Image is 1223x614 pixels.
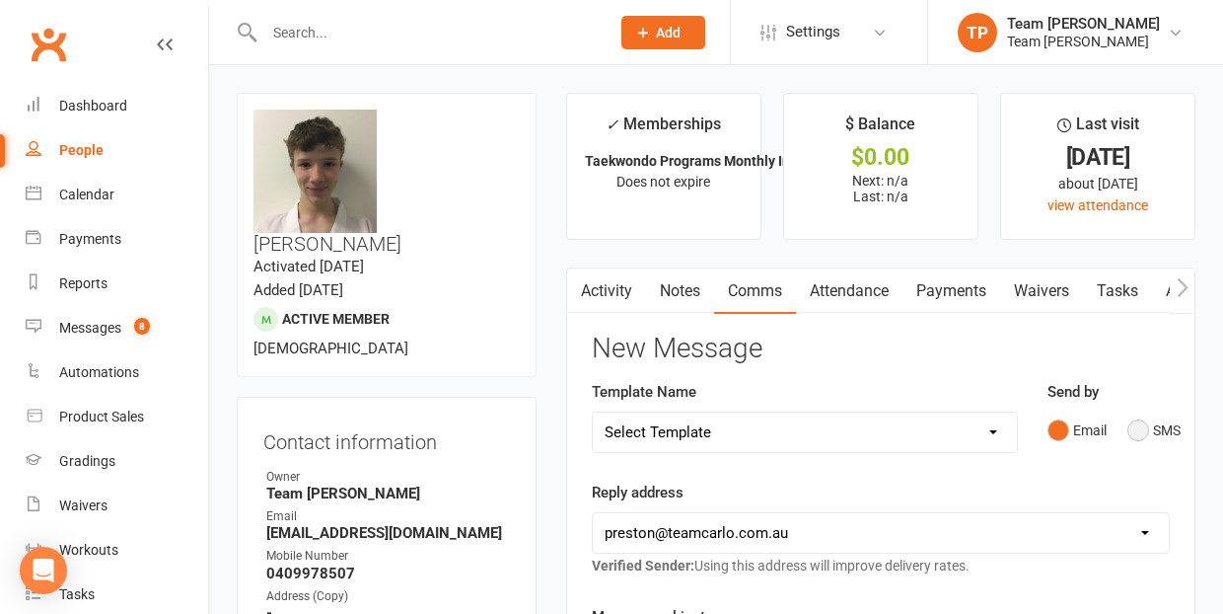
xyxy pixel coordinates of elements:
div: Workouts [59,542,118,558]
div: Team [PERSON_NAME] [1007,15,1160,33]
span: Using this address will improve delivery rates. [592,558,970,574]
button: Add [621,16,705,49]
label: Template Name [592,380,696,404]
a: Messages 8 [26,306,208,350]
a: Tasks [1083,269,1152,314]
a: Payments [26,217,208,262]
span: Active member [282,311,390,327]
button: SMS [1127,412,1181,449]
div: Open Intercom Messenger [20,547,67,594]
img: image1639554213.png [253,110,377,233]
div: Automations [59,364,139,380]
a: Attendance [796,269,902,314]
div: Owner [266,468,510,487]
strong: Verified Sender: [592,558,694,574]
a: People [26,128,208,173]
h3: Contact information [263,423,510,453]
label: Reply address [592,481,683,504]
div: Gradings [59,453,115,469]
a: Payments [902,269,1000,314]
div: Waivers [59,498,108,513]
div: about [DATE] [1019,173,1177,194]
div: People [59,142,104,158]
a: Waivers [1000,269,1083,314]
strong: Team [PERSON_NAME] [266,485,510,502]
div: Messages [59,320,121,336]
span: Does not expire [616,174,710,190]
a: Reports [26,262,208,306]
a: Notes [646,269,714,314]
time: Added [DATE] [253,281,343,299]
label: Send by [1047,380,1099,404]
h3: [PERSON_NAME] [253,110,520,255]
button: Email [1047,412,1107,449]
div: TP [958,13,997,52]
div: Last visit [1057,112,1139,147]
a: Automations [26,350,208,395]
div: Payments [59,231,121,247]
div: Calendar [59,187,114,202]
span: 8 [134,318,150,335]
a: Gradings [26,439,208,484]
div: Tasks [59,586,95,602]
a: Product Sales [26,395,208,439]
a: Workouts [26,528,208,573]
div: $0.00 [802,147,960,168]
a: view attendance [1047,197,1148,213]
div: Dashboard [59,98,127,114]
div: Email [266,507,510,526]
div: Mobile Number [266,547,510,566]
div: Team [PERSON_NAME] [1007,33,1160,50]
a: Clubworx [24,20,73,69]
div: Product Sales [59,409,144,424]
time: Activated [DATE] [253,258,364,275]
a: Comms [714,269,796,314]
div: [DATE] [1019,147,1177,168]
a: Dashboard [26,84,208,128]
strong: 0409978507 [266,565,510,582]
div: Memberships [606,112,721,148]
a: Calendar [26,173,208,217]
div: Address (Copy) [266,587,510,606]
span: [DEMOGRAPHIC_DATA] [253,340,408,357]
strong: [EMAIL_ADDRESS][DOMAIN_NAME] [266,524,510,542]
input: Search... [258,19,596,46]
strong: Taekwondo Programs Monthly Instalment Memb... [585,153,900,169]
a: Waivers [26,484,208,528]
p: Next: n/a Last: n/a [802,173,960,204]
h3: New Message [592,334,1170,364]
div: Reports [59,275,108,291]
span: Settings [786,10,840,54]
span: Add [656,25,681,40]
i: ✓ [606,115,618,134]
div: $ Balance [845,112,915,147]
a: Activity [567,269,646,314]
